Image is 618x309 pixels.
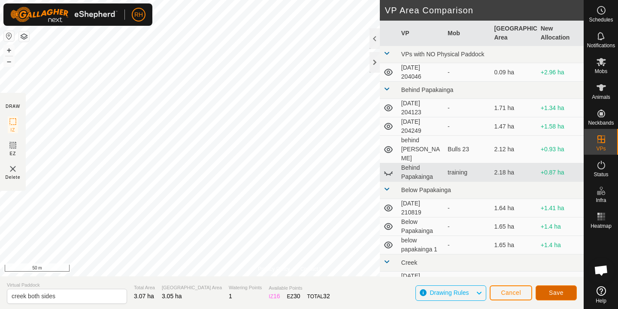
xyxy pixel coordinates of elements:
span: Help [596,298,606,303]
td: Behind Papakainga [398,163,444,182]
th: VP [398,21,444,46]
span: VPs with NO Physical Paddock [401,51,485,58]
span: Animals [592,95,610,100]
div: EZ [287,292,300,301]
span: 1 [229,293,232,300]
td: 1.65 ha [491,236,537,254]
img: Gallagher Logo [10,7,118,22]
td: [DATE] 204046 [398,63,444,82]
td: +2.96 ha [537,63,584,82]
td: Below Papakainga [398,217,444,236]
button: Reset Map [4,31,14,41]
span: 3.05 ha [162,293,182,300]
span: Behind Papakainga [401,86,453,93]
span: Virtual Paddock [7,281,127,289]
a: Help [584,283,618,307]
td: +1.58 ha [537,117,584,136]
span: [GEOGRAPHIC_DATA] Area [162,284,222,291]
button: Cancel [490,285,532,300]
span: Available Points [269,285,330,292]
div: TOTAL [307,292,330,301]
button: Save [536,285,577,300]
td: +0.87 ha [537,163,584,182]
td: +1.4 ha [537,236,584,254]
td: [DATE] 204249 [398,117,444,136]
div: - [448,122,487,131]
span: IZ [11,127,15,133]
span: Watering Points [229,284,262,291]
td: 0.09 ha [491,63,537,82]
td: +0.93 ha [537,136,584,163]
div: - [448,241,487,250]
span: Total Area [134,284,155,291]
span: Drawing Rules [430,289,469,296]
th: New Allocation [537,21,584,46]
th: Mob [444,21,491,46]
button: – [4,56,14,67]
td: +1.34 ha [537,99,584,117]
span: 30 [294,293,300,300]
span: Schedules [589,17,613,22]
span: Heatmap [591,223,612,229]
div: training [448,168,487,177]
div: - [448,104,487,113]
div: DRAW [6,103,20,110]
span: VPs [596,146,606,151]
td: +1.41 ha [537,199,584,217]
h2: VP Area Comparison [385,5,584,15]
div: IZ [269,292,280,301]
span: Status [594,172,608,177]
button: Map Layers [19,31,29,42]
td: 1.71 ha [491,99,537,117]
td: 1.64 ha [491,199,537,217]
span: EZ [10,150,16,157]
div: - [448,68,487,77]
span: Below Papakainga [401,187,451,193]
td: 0.96 ha [491,272,537,290]
span: Neckbands [588,120,614,125]
td: behind [PERSON_NAME] [398,136,444,163]
span: Mobs [595,69,607,74]
img: VP [8,164,18,174]
th: [GEOGRAPHIC_DATA] Area [491,21,537,46]
td: 2.12 ha [491,136,537,163]
div: - [448,222,487,231]
td: +2.09 ha [537,272,584,290]
span: Creek [401,259,417,266]
td: 2.18 ha [491,163,537,182]
span: RH [134,10,143,19]
td: [DATE] 210819 [398,199,444,217]
a: Open chat [588,257,614,283]
a: Contact Us [300,265,326,273]
td: [DATE] 204538 [398,272,444,290]
span: Delete [6,174,21,181]
div: - [448,276,487,285]
span: 3.07 ha [134,293,154,300]
span: Cancel [501,289,521,296]
span: Save [549,289,563,296]
a: Privacy Policy [258,265,290,273]
td: +1.4 ha [537,217,584,236]
td: below papakainga 1 [398,236,444,254]
span: Notifications [587,43,615,48]
td: [DATE] 204123 [398,99,444,117]
div: - [448,204,487,213]
td: 1.47 ha [491,117,537,136]
span: 16 [273,293,280,300]
span: Infra [596,198,606,203]
div: Bulls 23 [448,145,487,154]
td: 1.65 ha [491,217,537,236]
button: + [4,45,14,55]
span: 32 [323,293,330,300]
